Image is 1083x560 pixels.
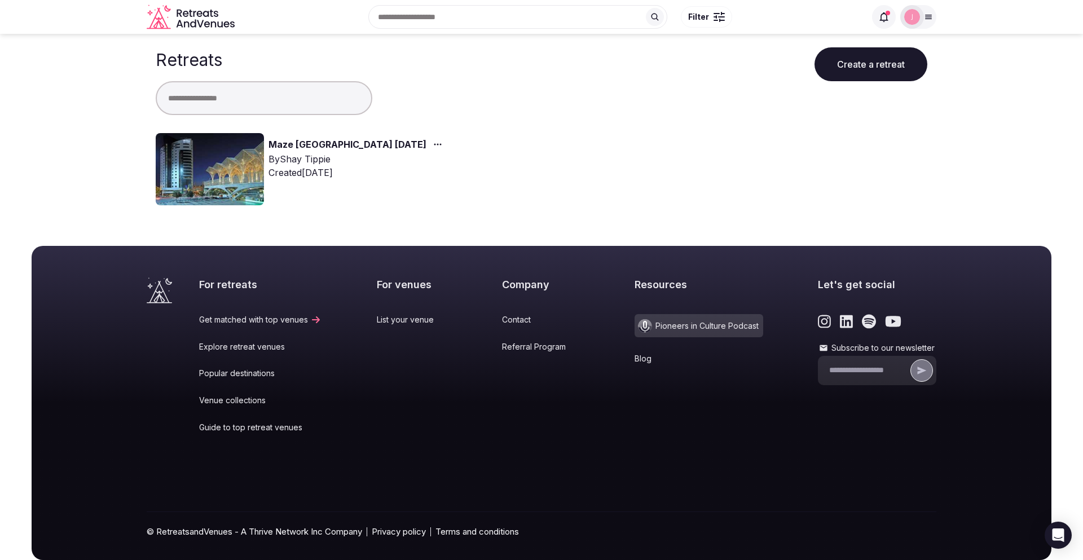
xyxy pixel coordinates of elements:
div: © RetreatsandVenues - A Thrive Network Inc Company [147,512,936,560]
a: Link to the retreats and venues Youtube page [885,314,901,329]
a: Pioneers in Culture Podcast [635,314,763,337]
a: Popular destinations [199,368,322,379]
a: Link to the retreats and venues Instagram page [818,314,831,329]
a: Privacy policy [372,526,426,537]
h2: Resources [635,277,763,292]
div: Created [DATE] [268,166,447,179]
img: jolynn.hall [904,9,920,25]
a: Contact [502,314,579,325]
a: Explore retreat venues [199,341,322,352]
a: Guide to top retreat venues [199,422,322,433]
button: Create a retreat [815,47,927,81]
a: Link to the retreats and venues Spotify page [862,314,876,329]
a: Visit the homepage [147,5,237,30]
h1: Retreats [156,50,222,70]
a: Visit the homepage [147,277,172,303]
div: By Shay Tippie [268,152,447,166]
h2: Company [502,277,579,292]
button: Filter [681,6,732,28]
a: Get matched with top venues [199,314,322,325]
h2: For venues [377,277,447,292]
svg: Retreats and Venues company logo [147,5,237,30]
a: Terms and conditions [435,526,519,537]
a: Blog [635,353,763,364]
a: Link to the retreats and venues LinkedIn page [840,314,853,329]
div: Open Intercom Messenger [1045,522,1072,549]
a: Venue collections [199,395,322,406]
span: Filter [688,11,709,23]
h2: For retreats [199,277,322,292]
h2: Let's get social [818,277,936,292]
img: Top retreat image for the retreat: Maze Lisbon November 2025 [156,133,264,205]
a: Maze [GEOGRAPHIC_DATA] [DATE] [268,138,426,152]
label: Subscribe to our newsletter [818,342,936,354]
a: Referral Program [502,341,579,352]
a: List your venue [377,314,447,325]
